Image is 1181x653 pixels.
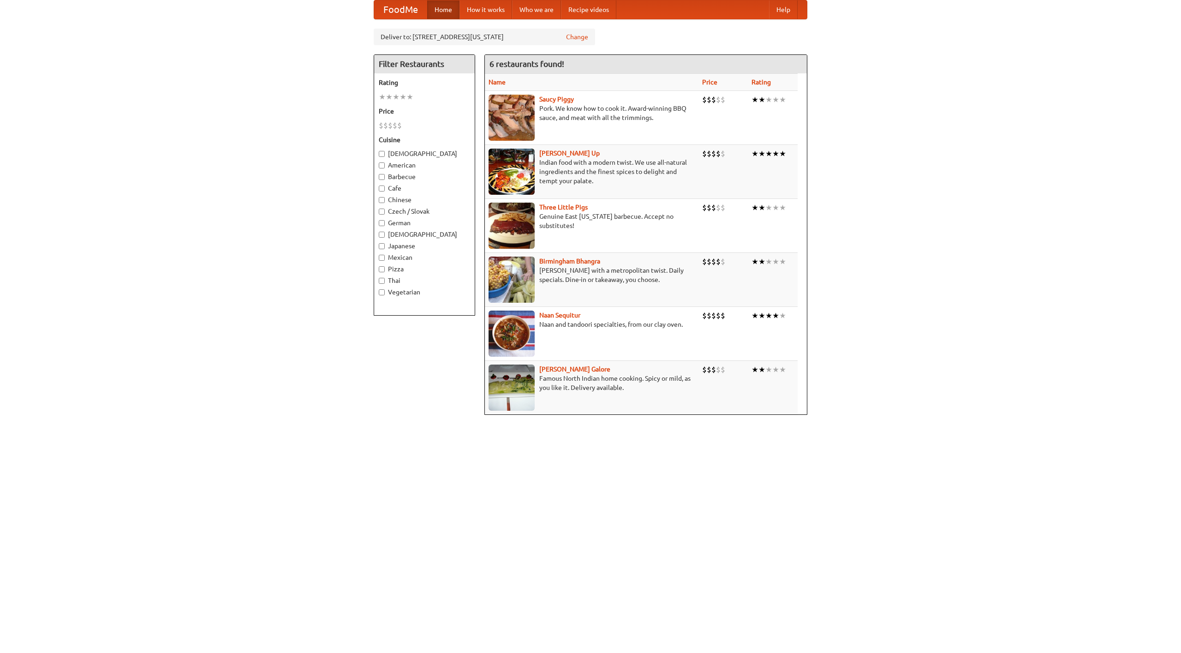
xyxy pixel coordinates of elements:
[379,151,385,157] input: [DEMOGRAPHIC_DATA]
[772,311,779,321] li: ★
[489,95,535,141] img: saucy.jpg
[772,203,779,213] li: ★
[379,255,385,261] input: Mexican
[707,257,711,267] li: $
[379,92,386,102] li: ★
[707,365,711,375] li: $
[765,95,772,105] li: ★
[459,0,512,19] a: How it works
[711,95,716,105] li: $
[388,120,393,131] li: $
[711,311,716,321] li: $
[489,374,695,392] p: Famous North Indian home cooking. Spicy or mild, as you like it. Delivery available.
[386,92,393,102] li: ★
[379,149,470,158] label: [DEMOGRAPHIC_DATA]
[379,209,385,215] input: Czech / Slovak
[707,95,711,105] li: $
[489,203,535,249] img: littlepigs.jpg
[489,320,695,329] p: Naan and tandoori specialties, from our clay oven.
[752,203,758,213] li: ★
[765,203,772,213] li: ★
[716,311,721,321] li: $
[539,150,600,157] a: [PERSON_NAME] Up
[702,78,717,86] a: Price
[779,203,786,213] li: ★
[561,0,616,19] a: Recipe videos
[374,55,475,73] h4: Filter Restaurants
[758,149,765,159] li: ★
[489,78,506,86] a: Name
[707,311,711,321] li: $
[721,311,725,321] li: $
[489,257,535,303] img: bhangra.jpg
[374,0,427,19] a: FoodMe
[379,288,470,297] label: Vegetarian
[702,365,707,375] li: $
[779,311,786,321] li: ★
[772,95,779,105] li: ★
[772,257,779,267] li: ★
[765,257,772,267] li: ★
[539,365,610,373] a: [PERSON_NAME] Galore
[379,174,385,180] input: Barbecue
[566,32,588,42] a: Change
[758,257,765,267] li: ★
[779,365,786,375] li: ★
[779,95,786,105] li: ★
[702,311,707,321] li: $
[702,203,707,213] li: $
[765,365,772,375] li: ★
[427,0,459,19] a: Home
[716,203,721,213] li: $
[379,207,470,216] label: Czech / Slovak
[707,203,711,213] li: $
[539,312,580,319] a: Naan Sequitur
[379,289,385,295] input: Vegetarian
[379,184,470,193] label: Cafe
[721,203,725,213] li: $
[752,78,771,86] a: Rating
[379,197,385,203] input: Chinese
[758,365,765,375] li: ★
[721,365,725,375] li: $
[397,120,402,131] li: $
[752,257,758,267] li: ★
[489,365,535,411] img: currygalore.jpg
[489,158,695,186] p: Indian food with a modern twist. We use all-natural ingredients and the finest spices to delight ...
[765,311,772,321] li: ★
[716,149,721,159] li: $
[772,365,779,375] li: ★
[702,257,707,267] li: $
[379,241,470,251] label: Japanese
[539,96,574,103] a: Saucy Piggy
[393,120,397,131] li: $
[716,95,721,105] li: $
[379,243,385,249] input: Japanese
[702,95,707,105] li: $
[779,257,786,267] li: ★
[721,95,725,105] li: $
[512,0,561,19] a: Who we are
[379,161,470,170] label: American
[379,266,385,272] input: Pizza
[489,104,695,122] p: Pork. We know how to cook it. Award-winning BBQ sauce, and meat with all the trimmings.
[769,0,798,19] a: Help
[539,258,600,265] b: Birmingham Bhangra
[379,230,470,239] label: [DEMOGRAPHIC_DATA]
[379,276,470,285] label: Thai
[711,257,716,267] li: $
[752,149,758,159] li: ★
[489,212,695,230] p: Genuine East [US_STATE] barbecue. Accept no substitutes!
[758,311,765,321] li: ★
[379,172,470,181] label: Barbecue
[772,149,779,159] li: ★
[711,149,716,159] li: $
[489,311,535,357] img: naansequitur.jpg
[379,264,470,274] label: Pizza
[752,365,758,375] li: ★
[383,120,388,131] li: $
[379,218,470,228] label: German
[393,92,400,102] li: ★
